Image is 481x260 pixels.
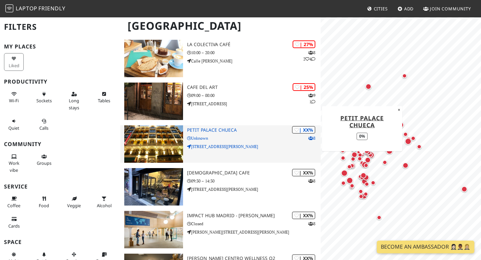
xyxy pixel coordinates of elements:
h2: Filters [4,17,116,37]
span: Alcohol [97,203,112,209]
span: Power sockets [36,98,52,104]
div: Map marker [375,214,383,222]
span: Quiet [8,125,19,131]
h3: Petit Palace Chueca [187,127,321,133]
div: Map marker [362,161,370,169]
div: Map marker [415,143,423,151]
p: Unknown [187,135,321,141]
div: Map marker [340,168,349,178]
div: Map marker [348,183,356,191]
div: Map marker [362,146,371,155]
a: Petit Palace Chueca | XX% 8 Petit Palace Chueca Unknown [STREET_ADDRESS][PERSON_NAME] [120,125,321,163]
div: Map marker [400,72,409,80]
h3: La Colectiva Café [187,42,321,47]
button: Quiet [4,116,24,133]
div: Map marker [345,176,354,185]
div: | XX% [292,212,315,219]
div: Map marker [385,146,394,156]
a: Join Community [421,3,474,15]
img: God Cafe [124,168,183,206]
span: Veggie [67,203,81,209]
span: Cities [374,6,388,12]
p: 09:30 – 14:30 [187,178,321,184]
a: La Colectiva Café | 27% 824 La Colectiva Café 10:00 – 20:00 Calle [PERSON_NAME] [120,40,321,77]
button: Alcohol [94,193,114,211]
div: Map marker [360,160,369,169]
div: Map marker [401,161,410,170]
h3: Impact Hub Madrid - [PERSON_NAME] [187,213,321,219]
p: 8 2 4 [303,49,315,62]
div: | 27% [293,40,315,48]
button: Calls [34,116,54,133]
div: | XX% [292,126,315,134]
span: Video/audio calls [39,125,48,131]
a: Cities [364,3,390,15]
h3: Community [4,141,116,147]
span: Food [39,203,49,209]
div: Map marker [345,163,353,171]
div: Map marker [362,173,370,182]
a: Petit Palace Chueca [340,114,384,129]
div: | 25% [293,83,315,91]
a: LaptopFriendly LaptopFriendly [5,3,65,15]
span: Long stays [69,98,79,110]
div: Map marker [348,162,356,170]
div: Map marker [364,82,373,91]
h3: Cafe del Art [187,85,321,90]
div: Map marker [363,156,372,164]
p: 10:00 – 20:00 [187,49,321,56]
p: Closed [187,221,321,227]
button: Tables [94,89,114,106]
div: Map marker [356,155,364,163]
p: [STREET_ADDRESS][PERSON_NAME] [187,186,321,192]
div: Map marker [409,134,417,142]
h3: My Places [4,43,116,50]
button: Long stays [64,89,84,113]
button: Cards [4,214,24,231]
div: Map marker [343,143,352,152]
img: LaptopFriendly [5,4,13,12]
h3: Space [4,239,116,245]
span: Group tables [37,160,51,166]
p: [PERSON_NAME][STREET_ADDRESS][PERSON_NAME] [187,229,321,235]
div: Map marker [348,182,356,190]
div: Map marker [358,159,366,167]
a: God Cafe | XX% 8 [DEMOGRAPHIC_DATA] Cafe 09:30 – 14:30 [STREET_ADDRESS][PERSON_NAME] [120,168,321,206]
span: Laptop [16,5,37,12]
div: Map marker [404,137,413,146]
img: Cafe del Art [124,83,183,120]
div: Map marker [355,148,363,156]
span: Coffee [7,203,20,209]
img: Impact Hub Madrid - Barceló [124,211,183,248]
span: Work-friendly tables [98,98,110,104]
div: Map marker [358,174,366,182]
span: Credit cards [8,223,20,229]
a: Cafe del Art | 25% 91 Cafe del Art 09:00 – 00:00 [STREET_ADDRESS] [120,83,321,120]
img: La Colectiva Café [124,40,183,77]
h1: [GEOGRAPHIC_DATA] [122,17,319,35]
button: Sockets [34,89,54,106]
div: Map marker [339,179,347,187]
div: Map marker [349,144,358,153]
div: Map marker [339,154,347,162]
span: Join Community [430,6,471,12]
button: Coffee [4,193,24,211]
p: 09:00 – 00:00 [187,92,321,99]
p: 8 [308,178,315,184]
img: Petit Palace Chueca [124,125,183,163]
div: Map marker [381,158,389,166]
div: Map marker [362,190,370,198]
div: Map marker [339,147,347,155]
div: 0% [356,132,367,140]
div: Map marker [369,179,377,187]
p: [STREET_ADDRESS][PERSON_NAME] [187,143,321,150]
div: Map marker [359,171,368,180]
span: Stable Wi-Fi [9,98,19,104]
div: Map marker [360,177,369,186]
p: [STREET_ADDRESS] [187,101,321,107]
button: Veggie [64,193,84,211]
h3: [DEMOGRAPHIC_DATA] Cafe [187,170,321,176]
div: Map marker [357,192,365,201]
div: | XX% [292,169,315,176]
p: 8 [308,135,315,141]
